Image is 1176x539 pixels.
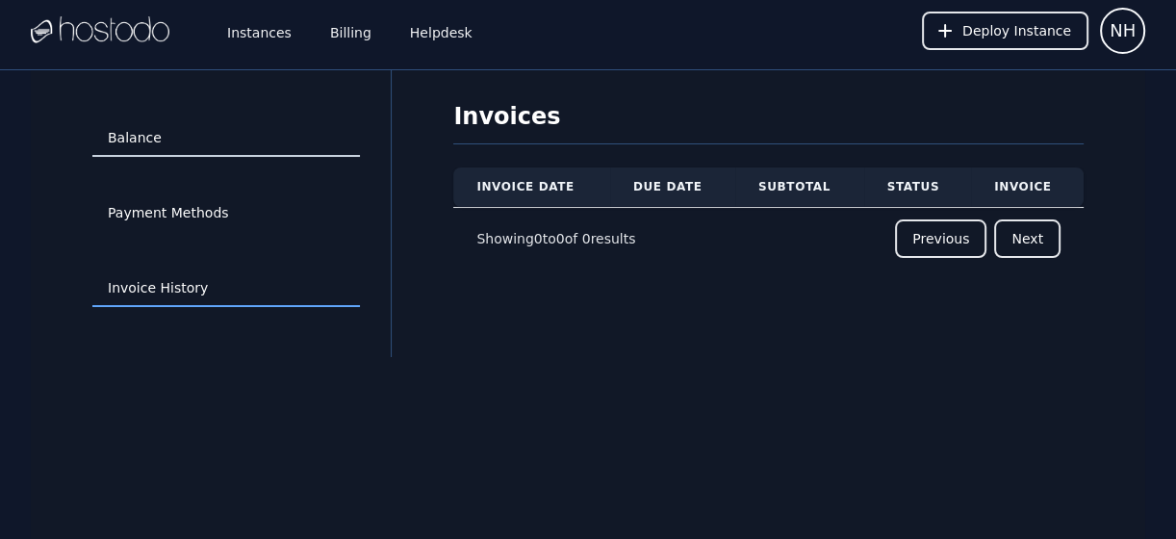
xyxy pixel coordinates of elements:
[962,21,1071,40] span: Deploy Instance
[453,167,609,207] th: Invoice Date
[31,16,169,45] img: Logo
[864,167,971,207] th: Status
[476,229,635,248] p: Showing to of results
[556,231,565,246] span: 0
[971,167,1084,207] th: Invoice
[92,195,360,232] a: Payment Methods
[895,219,986,258] button: Previous
[735,167,864,207] th: Subtotal
[453,101,1084,144] h1: Invoices
[994,219,1061,258] button: Next
[92,270,360,307] a: Invoice History
[1100,8,1145,54] button: User menu
[534,231,543,246] span: 0
[582,231,591,246] span: 0
[453,207,1084,269] nav: Pagination
[610,167,735,207] th: Due Date
[922,12,1088,50] button: Deploy Instance
[92,120,360,157] a: Balance
[1110,17,1136,44] span: NH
